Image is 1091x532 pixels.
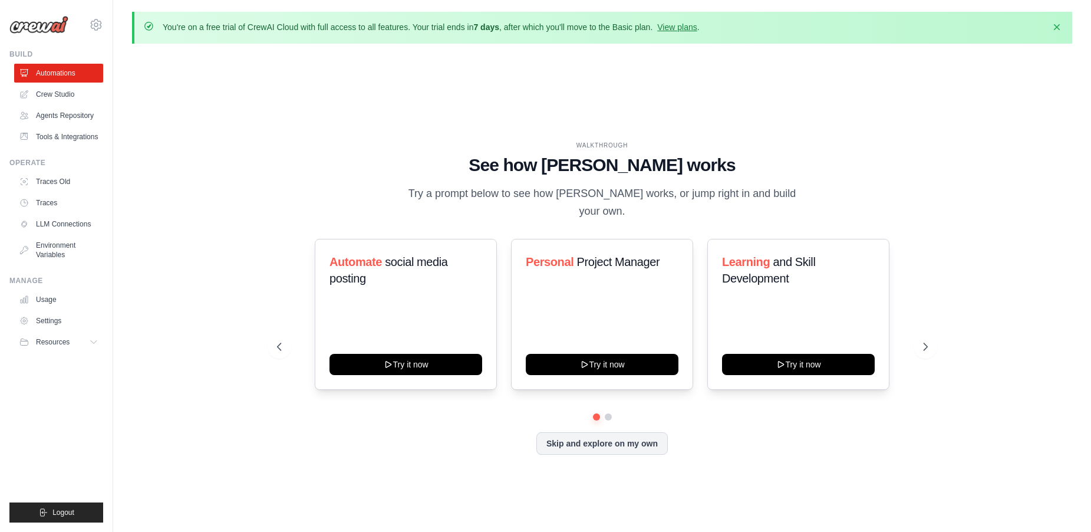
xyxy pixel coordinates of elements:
[277,141,928,150] div: WALKTHROUGH
[277,155,928,176] h1: See how [PERSON_NAME] works
[14,127,103,146] a: Tools & Integrations
[9,50,103,59] div: Build
[14,64,103,83] a: Automations
[14,311,103,330] a: Settings
[329,255,448,285] span: social media posting
[722,255,770,268] span: Learning
[14,333,103,352] button: Resources
[163,21,700,33] p: You're on a free trial of CrewAI Cloud with full access to all features. Your trial ends in , aft...
[9,16,68,34] img: Logo
[329,255,382,268] span: Automate
[576,255,660,268] span: Project Manager
[14,85,103,104] a: Crew Studio
[536,432,668,455] button: Skip and explore on my own
[329,354,482,375] button: Try it now
[9,503,103,523] button: Logout
[14,106,103,125] a: Agents Repository
[52,508,74,517] span: Logout
[722,255,815,285] span: and Skill Development
[14,290,103,309] a: Usage
[14,193,103,212] a: Traces
[526,255,573,268] span: Personal
[473,22,499,32] strong: 7 days
[722,354,875,375] button: Try it now
[404,185,800,220] p: Try a prompt below to see how [PERSON_NAME] works, or jump right in and build your own.
[14,172,103,191] a: Traces Old
[14,236,103,264] a: Environment Variables
[9,158,103,168] div: Operate
[9,276,103,285] div: Manage
[36,337,70,347] span: Resources
[14,215,103,234] a: LLM Connections
[657,22,697,32] a: View plans
[526,354,678,375] button: Try it now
